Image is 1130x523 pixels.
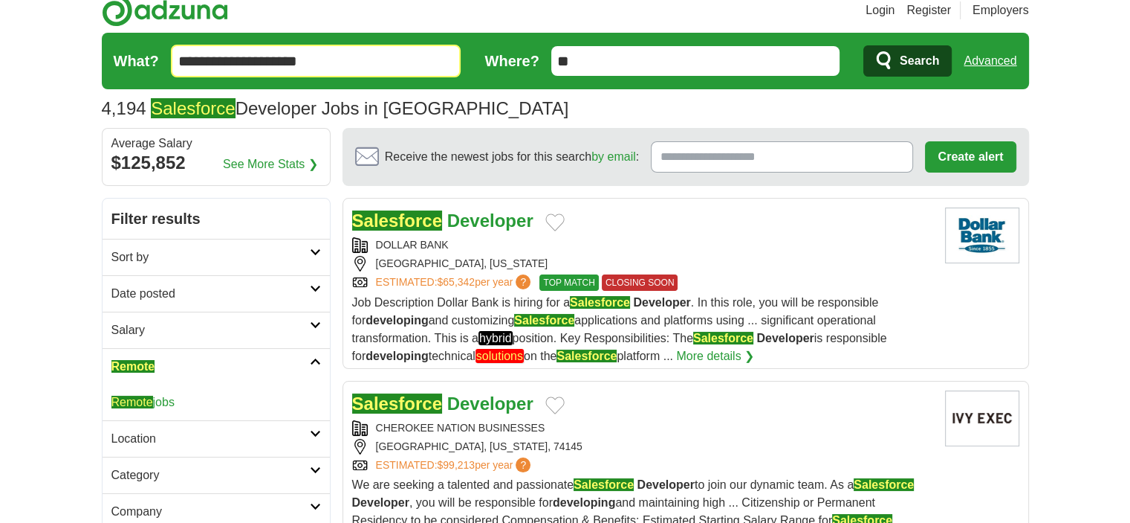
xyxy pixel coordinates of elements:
div: Average Salary [111,138,321,150]
strong: developing [553,496,615,509]
em: Salesforce [352,394,442,414]
a: Employers [972,1,1029,19]
strong: Developer [637,478,694,491]
span: Receive the newest jobs for this search : [385,148,639,166]
em: Salesforce [151,98,235,118]
button: Create alert [925,141,1016,173]
em: Salesforce [514,314,574,327]
a: Register [906,1,951,19]
span: $65,342 [437,276,475,288]
span: Job Description Dollar Bank is hiring for a . In this role, you will be responsible for and custo... [352,296,887,363]
h2: Location [111,430,310,448]
span: ? [516,275,530,289]
h2: Filter results [103,199,330,239]
strong: developing [366,350,428,362]
em: Salesforce [352,211,442,231]
span: Search [900,46,939,76]
a: Sort by [103,239,330,275]
strong: Developer [447,211,533,231]
a: by email [591,150,636,163]
a: DOLLAR BANK [376,239,449,251]
span: CLOSING SOON [602,275,678,291]
a: Salary [103,312,330,348]
div: CHEROKEE NATION BUSINESSES [352,420,933,436]
a: Location [103,420,330,457]
h2: Date posted [111,285,310,303]
h1: Developer Jobs in [GEOGRAPHIC_DATA] [102,98,569,118]
em: Salesforce [693,332,753,344]
span: $99,213 [437,459,475,471]
button: Search [863,45,952,77]
a: Date posted [103,275,330,312]
h2: Category [111,466,310,484]
a: ESTIMATED:$65,342per year? [376,275,534,291]
div: [GEOGRAPHIC_DATA], [US_STATE] [352,256,933,272]
h2: Sort by [111,248,310,266]
span: TOP MATCH [539,275,598,291]
strong: developing [366,314,428,327]
button: Add to favorite jobs [545,214,565,231]
em: hybrid [478,331,513,345]
div: $125,852 [111,150,321,176]
em: Remote [111,396,153,408]
a: More details ❯ [676,347,754,365]
em: Salesforce [570,296,630,309]
span: 4,194 [102,95,146,122]
a: ESTIMATED:$99,213per year? [376,458,534,473]
img: Company logo [945,391,1019,446]
a: Salesforce Developer [352,211,533,231]
strong: Developer [756,332,814,344]
h2: Salary [111,321,310,339]
strong: Developer [352,496,409,509]
em: Salesforce [556,350,617,362]
em: solutions [475,349,524,363]
a: Advanced [964,46,1016,76]
em: Remote [111,360,155,373]
em: Salesforce [574,478,634,491]
em: Salesforce [854,478,914,491]
a: Remote [103,348,330,385]
a: Remotejobs [111,396,175,408]
a: Category [103,457,330,493]
h2: Company [111,503,310,521]
a: Login [866,1,894,19]
img: Dollar Bank logo [945,208,1019,263]
strong: Developer [633,296,690,309]
button: Add to favorite jobs [545,397,565,414]
strong: Developer [447,394,533,414]
span: ? [516,458,530,472]
a: See More Stats ❯ [223,155,318,173]
label: What? [114,50,159,72]
div: [GEOGRAPHIC_DATA], [US_STATE], 74145 [352,439,933,455]
label: Where? [484,50,539,72]
a: Salesforce Developer [352,394,533,414]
